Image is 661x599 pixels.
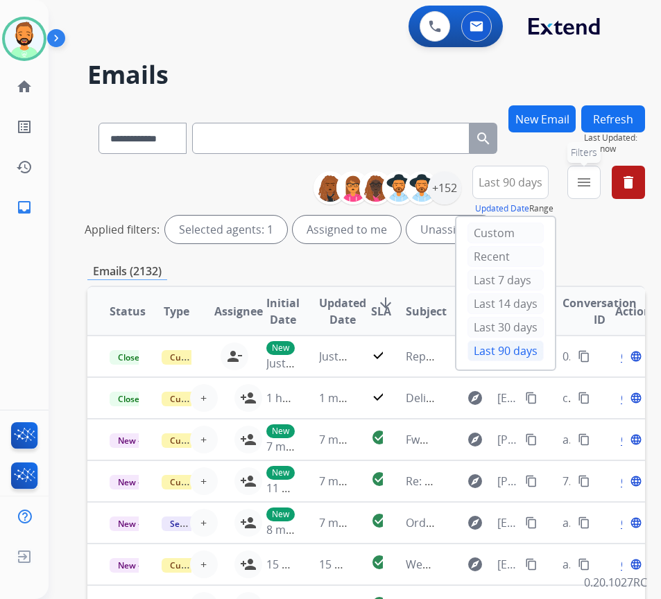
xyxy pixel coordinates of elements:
span: 7 minutes ago [266,439,341,454]
mat-icon: person_add [240,514,257,531]
mat-icon: check_circle [371,554,388,571]
span: 15 minutes ago [319,557,400,572]
button: + [190,384,218,412]
span: Customer Support [162,475,252,489]
span: Closed – Solved [110,350,187,365]
button: + [190,467,218,495]
div: Last 14 days [467,293,544,314]
span: Re: Your Extend claim is approved [406,474,583,489]
img: avatar [5,19,44,58]
mat-icon: check_circle [371,471,388,487]
div: Custom [467,223,544,243]
span: 8 minutes ago [266,522,341,537]
span: Last Updated: [584,132,645,144]
p: Emails (2132) [87,263,167,280]
mat-icon: person_add [240,556,257,573]
mat-icon: menu [576,174,592,191]
span: [EMAIL_ADDRESS][DOMAIN_NAME] [497,390,518,406]
button: + [190,426,218,453]
span: New - Initial [110,558,174,573]
h2: Emails [87,61,628,89]
span: [PERSON_NAME][EMAIL_ADDRESS][DOMAIN_NAME] [497,431,518,448]
span: Delivery Status Notification (Failure) [406,390,593,406]
p: Applied filters: [85,221,160,238]
button: New Email [508,105,576,132]
span: Range [475,202,553,214]
span: [PERSON_NAME][EMAIL_ADDRESS][PERSON_NAME][DOMAIN_NAME] [497,473,518,489]
span: Last 90 days [479,180,542,185]
div: Unassigned [406,216,496,243]
p: New [266,466,295,480]
span: Fwd: Patio Chair [406,432,490,447]
mat-icon: content_copy [525,392,538,404]
span: Just now [266,356,311,371]
mat-icon: search [475,130,492,147]
span: 7 minutes ago [319,515,393,530]
mat-icon: person_add [240,390,257,406]
button: + [190,509,218,537]
span: + [200,390,207,406]
mat-icon: content_copy [578,516,590,529]
span: Repairs [406,349,445,364]
mat-icon: content_copy [578,475,590,487]
span: Customer Support [162,350,252,365]
mat-icon: explore [467,473,483,489]
mat-icon: content_copy [525,558,538,571]
mat-icon: delete [620,174,637,191]
mat-icon: content_copy [525,516,538,529]
span: SLA [371,303,391,320]
button: Filters [567,166,601,199]
mat-icon: language [630,392,642,404]
mat-icon: language [630,516,642,529]
mat-icon: explore [467,556,483,573]
mat-icon: language [630,475,642,487]
mat-icon: person_add [240,431,257,448]
mat-icon: language [630,433,642,446]
p: 0.20.1027RC [584,574,647,591]
span: [EMAIL_ADDRESS][DOMAIN_NAME] [497,514,518,531]
span: Just now [584,144,645,155]
button: Last 90 days [472,166,549,199]
button: + [190,550,218,578]
mat-icon: person_add [240,473,257,489]
span: 7 minutes ago [319,474,393,489]
span: Open [621,348,649,365]
div: Recent [467,246,544,267]
mat-icon: explore [467,431,483,448]
div: +152 [428,171,461,205]
span: Initial Date [266,295,300,328]
span: Customer Support [162,433,252,448]
mat-icon: content_copy [578,433,590,446]
span: Closed – Solved [110,392,187,406]
div: Selected agents: 1 [165,216,287,243]
mat-icon: check [371,388,388,404]
p: New [266,507,295,521]
span: Conversation ID [563,295,637,328]
span: Open [621,473,649,489]
mat-icon: content_copy [525,433,538,446]
p: New [266,341,295,355]
span: 15 minutes ago [266,557,347,572]
span: New - Initial [110,475,174,489]
span: + [200,514,207,531]
mat-icon: person_remove [226,348,243,365]
mat-icon: check_circle [371,429,388,446]
mat-icon: content_copy [578,350,590,363]
span: New - Initial [110,433,174,448]
mat-icon: explore [467,514,483,531]
mat-icon: explore [467,390,483,406]
span: Service Support [162,516,241,531]
mat-icon: content_copy [578,558,590,571]
span: Type [164,303,189,320]
mat-icon: arrow_downward [377,295,394,311]
span: Subject [406,303,447,320]
mat-icon: inbox [16,199,33,216]
span: 7 minutes ago [319,432,393,447]
mat-icon: language [630,350,642,363]
span: Order 9364470215 [406,515,502,530]
span: Open [621,514,649,531]
mat-icon: check [371,346,388,363]
mat-icon: language [630,558,642,571]
span: 1 hour ago [266,390,323,406]
span: Customer Support [162,558,252,573]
